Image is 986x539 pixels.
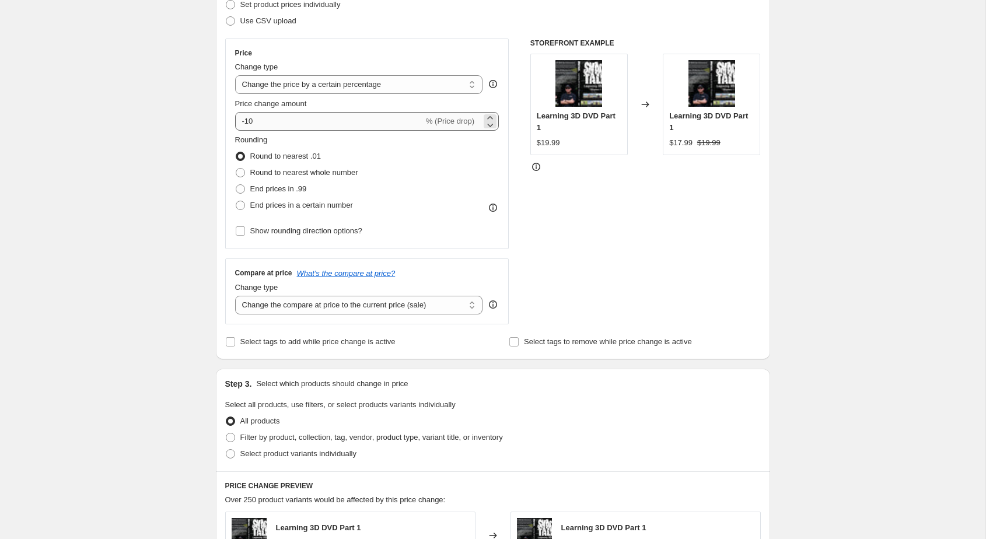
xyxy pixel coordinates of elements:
[235,99,307,108] span: Price change amount
[235,112,424,131] input: -15
[530,38,761,48] h6: STOREFRONT EXAMPLE
[250,152,321,160] span: Round to nearest .01
[297,269,396,278] button: What's the compare at price?
[250,226,362,235] span: Show rounding direction options?
[256,378,408,390] p: Select which products should change in price
[697,137,721,149] strike: $19.99
[240,16,296,25] span: Use CSV upload
[235,283,278,292] span: Change type
[235,135,268,144] span: Rounding
[250,168,358,177] span: Round to nearest whole number
[669,137,693,149] div: $17.99
[555,60,602,107] img: SM-DVD1-2_80x.jpg
[487,299,499,310] div: help
[235,268,292,278] h3: Compare at price
[235,62,278,71] span: Change type
[669,111,748,132] span: Learning 3D DVD Part 1
[524,337,692,346] span: Select tags to remove while price change is active
[235,48,252,58] h3: Price
[276,523,361,532] span: Learning 3D DVD Part 1
[250,184,307,193] span: End prices in .99
[240,449,356,458] span: Select product variants individually
[561,523,646,532] span: Learning 3D DVD Part 1
[225,378,252,390] h2: Step 3.
[688,60,735,107] img: SM-DVD1-2_80x.jpg
[537,111,616,132] span: Learning 3D DVD Part 1
[225,400,456,409] span: Select all products, use filters, or select products variants individually
[240,416,280,425] span: All products
[537,137,560,149] div: $19.99
[225,495,446,504] span: Over 250 product variants would be affected by this price change:
[225,481,761,491] h6: PRICE CHANGE PREVIEW
[426,117,474,125] span: % (Price drop)
[240,337,396,346] span: Select tags to add while price change is active
[487,78,499,90] div: help
[240,433,503,442] span: Filter by product, collection, tag, vendor, product type, variant title, or inventory
[250,201,353,209] span: End prices in a certain number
